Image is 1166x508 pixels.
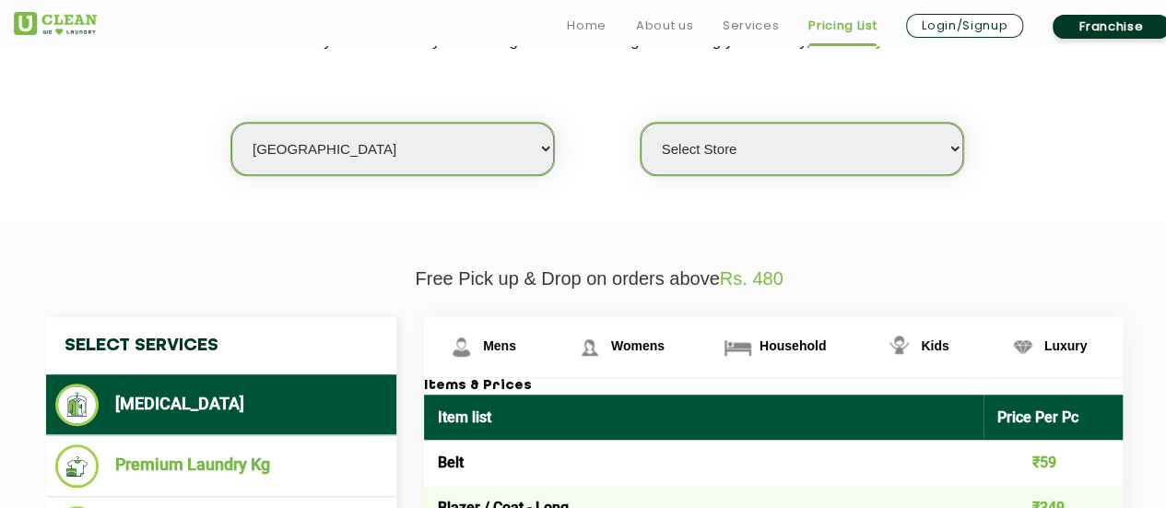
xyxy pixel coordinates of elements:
li: [MEDICAL_DATA] [55,384,387,426]
h3: Items & Prices [424,378,1123,395]
th: Price Per Pc [983,395,1124,440]
span: Rs. 480 [720,268,783,289]
img: UClean Laundry and Dry Cleaning [14,12,97,35]
img: Premium Laundry Kg [55,444,99,488]
th: Item list [424,395,983,440]
a: Login/Signup [906,14,1023,38]
li: Premium Laundry Kg [55,444,387,488]
td: ₹59 [983,440,1124,485]
span: Household [760,338,826,353]
img: Kids [883,331,915,363]
span: Luxury [1044,338,1088,353]
img: Dry Cleaning [55,384,99,426]
a: Services [723,15,779,37]
img: Womens [573,331,606,363]
a: About us [636,15,693,37]
img: Luxury [1007,331,1039,363]
a: Pricing List [808,15,877,37]
h4: Select Services [46,317,396,374]
img: Mens [445,331,477,363]
img: Household [722,331,754,363]
span: Mens [483,338,516,353]
span: Kids [921,338,948,353]
a: Home [567,15,607,37]
span: Womens [611,338,665,353]
td: Belt [424,440,983,485]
